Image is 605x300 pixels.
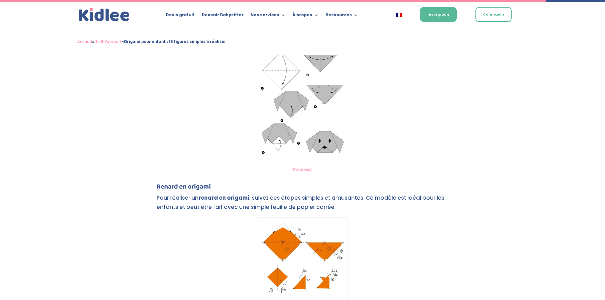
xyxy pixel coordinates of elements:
[202,13,244,20] a: Devenir Babysitter
[396,13,402,17] img: Français
[292,13,319,20] a: À propos
[420,7,457,22] a: Inscription
[157,193,449,217] p: Pour réaliser un , suivez ces étapes simples et amusantes. Ce modèle est idéal pour les enfants e...
[258,49,347,163] img: Chien origami pour enfant à réaliser avec les enfants
[77,6,131,23] img: logo_kidlee_bleu
[77,38,92,45] a: Accueil
[251,13,286,20] a: Nos services
[124,38,226,45] strong: Origami pour enfant : 13 figures simples à réaliser
[94,38,122,45] a: Do It Yourself
[77,6,131,23] a: Kidlee Logo
[77,38,226,45] span: » »
[293,166,312,172] a: Pinterest
[198,194,249,202] strong: renard en origami
[475,7,512,22] a: Connexion
[157,183,449,193] h4: Renard en origami
[166,13,195,20] a: Devis gratuit
[326,13,358,20] a: Ressources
